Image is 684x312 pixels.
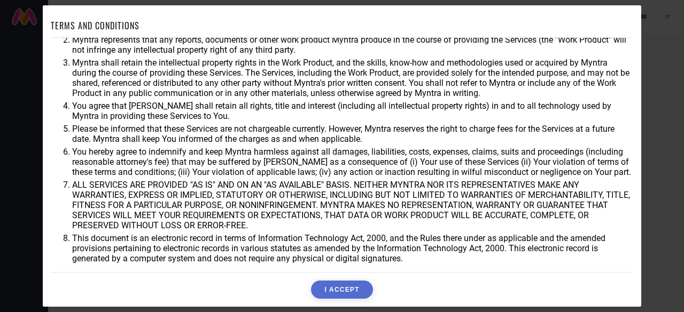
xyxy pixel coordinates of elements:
li: Myntra shall retain the intellectual property rights in the Work Product, and the skills, know-ho... [72,58,633,98]
li: You hereby agree to indemnify and keep Myntra harmless against all damages, liabilities, costs, e... [72,147,633,177]
button: I ACCEPT [311,281,372,299]
li: Please be informed that these Services are not chargeable currently. However, Myntra reserves the... [72,124,633,144]
li: This document is an electronic record in terms of Information Technology Act, 2000, and the Rules... [72,233,633,263]
li: You agree that [PERSON_NAME] shall retain all rights, title and interest (including all intellect... [72,101,633,121]
li: Myntra represents that any reports, documents or other work product Myntra produce in the course ... [72,35,633,55]
h1: TERMS AND CONDITIONS [51,19,139,32]
li: ALL SERVICES ARE PROVIDED "AS IS" AND ON AN "AS AVAILABLE" BASIS. NEITHER MYNTRA NOR ITS REPRESEN... [72,180,633,230]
